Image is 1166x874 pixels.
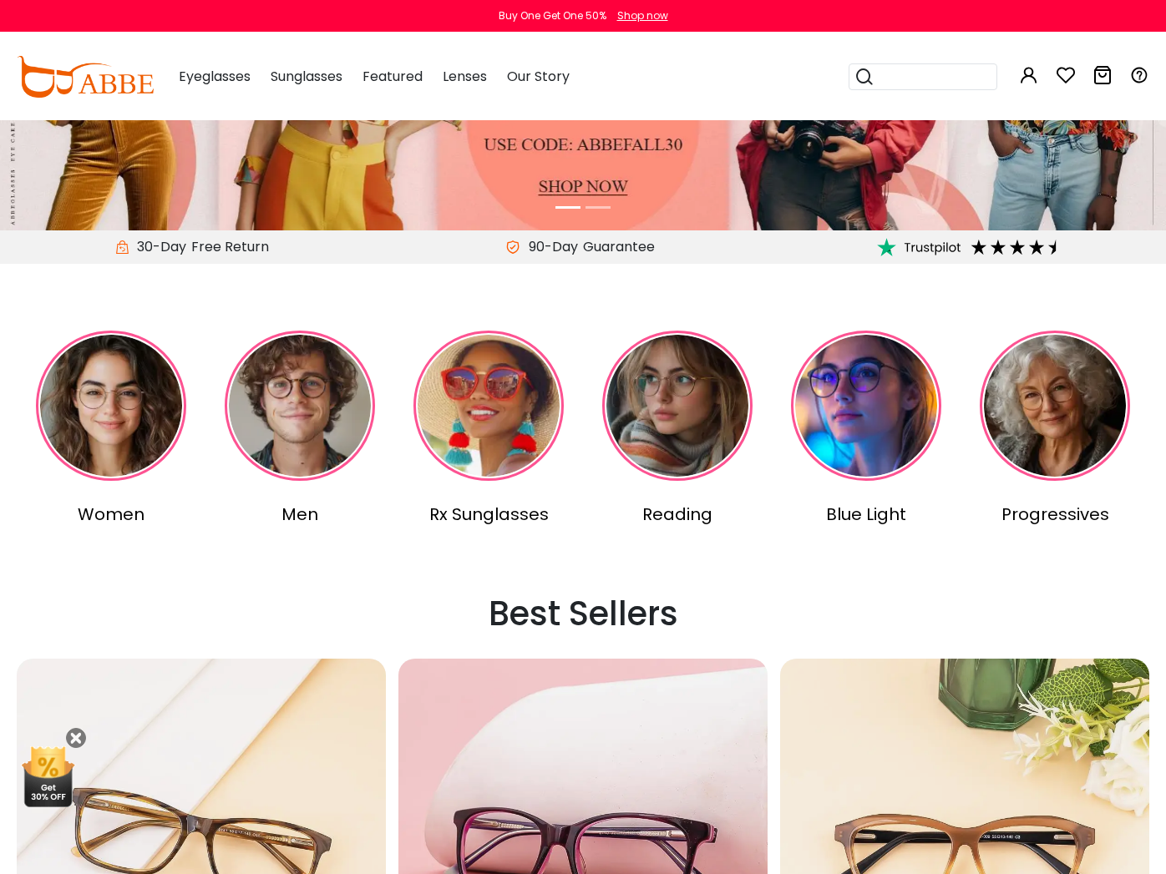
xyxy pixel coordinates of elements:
[775,331,957,527] a: Blue Light
[507,67,570,86] span: Our Story
[398,502,580,527] div: Rx Sunglasses
[520,237,578,257] span: 90-Day
[964,331,1146,527] a: Progressives
[791,331,941,481] img: Blue Light
[209,502,391,527] div: Men
[602,331,753,481] img: Reading
[586,502,768,527] div: Reading
[20,502,202,527] div: Women
[609,8,668,23] a: Shop now
[964,502,1146,527] div: Progressives
[17,740,79,807] img: mini welcome offer
[36,331,186,481] img: Women
[578,237,660,257] div: Guarantee
[186,237,274,257] div: Free Return
[443,67,487,86] span: Lenses
[179,67,251,86] span: Eyeglasses
[129,237,186,257] span: 30-Day
[271,67,342,86] span: Sunglasses
[413,331,564,481] img: Rx Sunglasses
[17,56,154,98] img: abbeglasses.com
[20,331,202,527] a: Women
[398,331,580,527] a: Rx Sunglasses
[980,331,1130,481] img: Progressives
[775,502,957,527] div: Blue Light
[586,331,768,527] a: Reading
[617,8,668,23] div: Shop now
[499,8,606,23] div: Buy One Get One 50%
[209,331,391,527] a: Men
[17,594,1149,634] h2: Best Sellers
[362,67,423,86] span: Featured
[225,331,375,481] img: Men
